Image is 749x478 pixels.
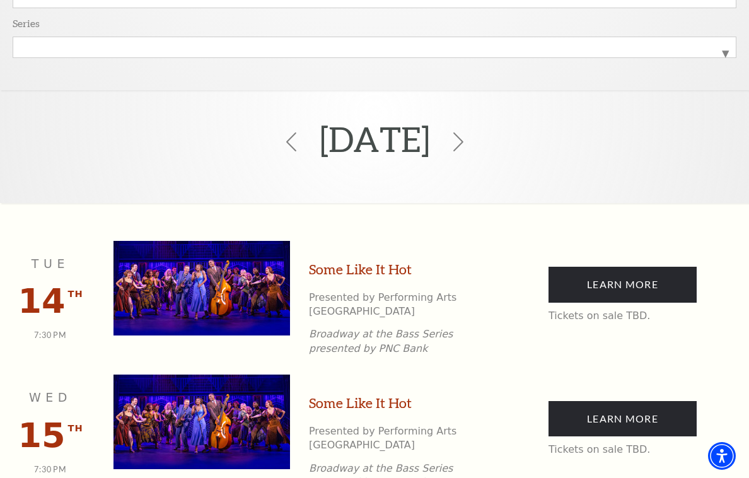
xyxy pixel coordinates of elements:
img: Some Like It Hot [113,375,290,469]
p: Series [13,16,40,30]
a: Learn More Tickets on sale TBD [549,267,697,302]
p: Tue [13,255,88,273]
span: th [68,421,83,436]
span: 7:30 PM [34,465,66,474]
span: th [68,286,83,302]
svg: Click to view the next month [449,132,468,151]
svg: Click to view the previous month [282,132,301,151]
a: Some Like It Hot [309,260,412,279]
span: 14 [18,281,65,321]
a: Learn More Tickets on sale TBD [549,401,697,436]
p: Wed [13,388,88,407]
a: Some Like It Hot [309,393,412,413]
span: 15 [18,416,65,455]
img: Some Like It Hot [113,241,290,335]
p: Presented by Performing Arts [GEOGRAPHIC_DATA] [309,424,490,453]
h2: [DATE] [320,100,430,178]
p: Tickets on sale TBD. [549,443,697,457]
div: Accessibility Menu [708,442,736,470]
p: Tickets on sale TBD. [549,309,697,323]
p: Broadway at the Bass Series presented by PNC Bank [309,327,490,356]
p: Presented by Performing Arts [GEOGRAPHIC_DATA] [309,291,490,319]
span: 7:30 PM [34,330,66,340]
